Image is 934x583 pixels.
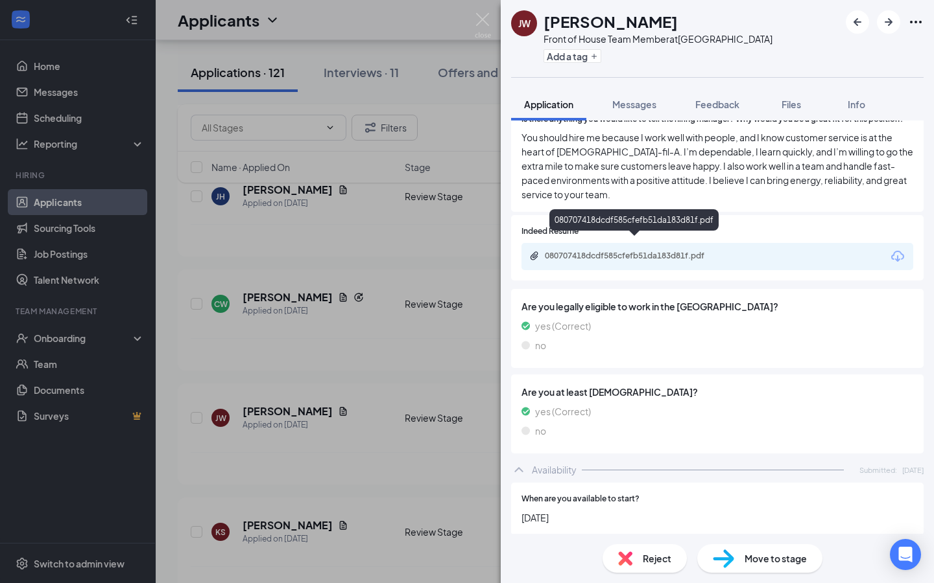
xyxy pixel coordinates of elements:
[695,98,739,110] span: Feedback
[745,551,807,566] span: Move to stage
[544,49,601,63] button: PlusAdd a tag
[544,32,772,45] div: Front of House Team Member at [GEOGRAPHIC_DATA]
[850,14,865,30] svg: ArrowLeftNew
[518,17,531,30] div: JW
[545,251,726,261] div: 080707418dcdf585cfefb51da183d81f.pdf
[549,209,719,231] div: 080707418dcdf585cfefb51da183d81f.pdf
[511,462,527,477] svg: ChevronUp
[902,464,924,475] span: [DATE]
[521,299,913,314] span: Are you legally eligible to work in the [GEOGRAPHIC_DATA]?
[532,463,577,476] div: Availability
[612,98,656,110] span: Messages
[521,225,579,238] span: Indeed Resume
[859,464,897,475] span: Submitted:
[521,493,640,505] span: When are you available to start?
[521,510,913,525] span: [DATE]
[590,52,598,60] svg: Plus
[890,249,905,264] svg: Download
[535,338,546,352] span: no
[643,551,671,566] span: Reject
[529,251,540,261] svg: Paperclip
[544,10,678,32] h1: [PERSON_NAME]
[846,10,869,34] button: ArrowLeftNew
[848,98,865,110] span: Info
[535,404,591,418] span: yes (Correct)
[877,10,900,34] button: ArrowRight
[521,385,913,399] span: Are you at least [DEMOGRAPHIC_DATA]?
[881,14,896,30] svg: ArrowRight
[529,251,739,263] a: Paperclip080707418dcdf585cfefb51da183d81f.pdf
[535,319,591,333] span: yes (Correct)
[782,98,801,110] span: Files
[521,130,913,201] span: You should hire me because I work well with people, and I know customer service is at the heart o...
[535,424,546,438] span: no
[524,98,573,110] span: Application
[908,14,924,30] svg: Ellipses
[890,539,921,570] div: Open Intercom Messenger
